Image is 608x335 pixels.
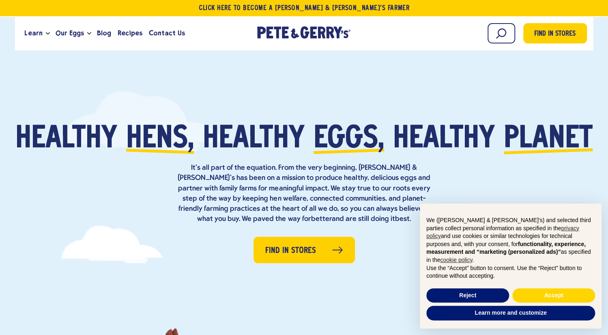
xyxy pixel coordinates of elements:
[426,288,509,303] button: Reject
[393,124,495,155] span: healthy
[534,29,576,40] span: Find in Stores
[21,22,45,44] a: Learn
[24,28,42,38] span: Learn
[56,28,84,38] span: Our Eggs
[265,244,316,257] span: Find in Stores
[52,22,87,44] a: Our Eggs
[149,28,185,38] span: Contact Us
[488,23,515,43] input: Search
[94,22,114,44] a: Blog
[314,124,384,155] span: eggs,
[311,215,331,223] strong: better
[118,28,142,38] span: Recipes
[395,215,410,223] strong: best
[126,124,194,155] span: hens,
[426,306,595,320] button: Learn more and customize
[97,28,111,38] span: Blog
[15,124,117,155] span: Healthy
[426,264,595,280] p: Use the “Accept” button to consent. Use the “Reject” button to continue without accepting.
[203,124,305,155] span: healthy
[504,124,593,155] span: planet
[174,163,434,224] p: It’s all part of the equation. From the very beginning, [PERSON_NAME] & [PERSON_NAME]’s has been ...
[426,216,595,264] p: We ([PERSON_NAME] & [PERSON_NAME]'s) and selected third parties collect personal information as s...
[146,22,188,44] a: Contact Us
[523,23,587,43] a: Find in Stores
[440,257,472,263] a: cookie policy
[87,32,91,35] button: Open the dropdown menu for Our Eggs
[512,288,595,303] button: Accept
[114,22,146,44] a: Recipes
[254,237,355,263] a: Find in Stores
[46,32,50,35] button: Open the dropdown menu for Learn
